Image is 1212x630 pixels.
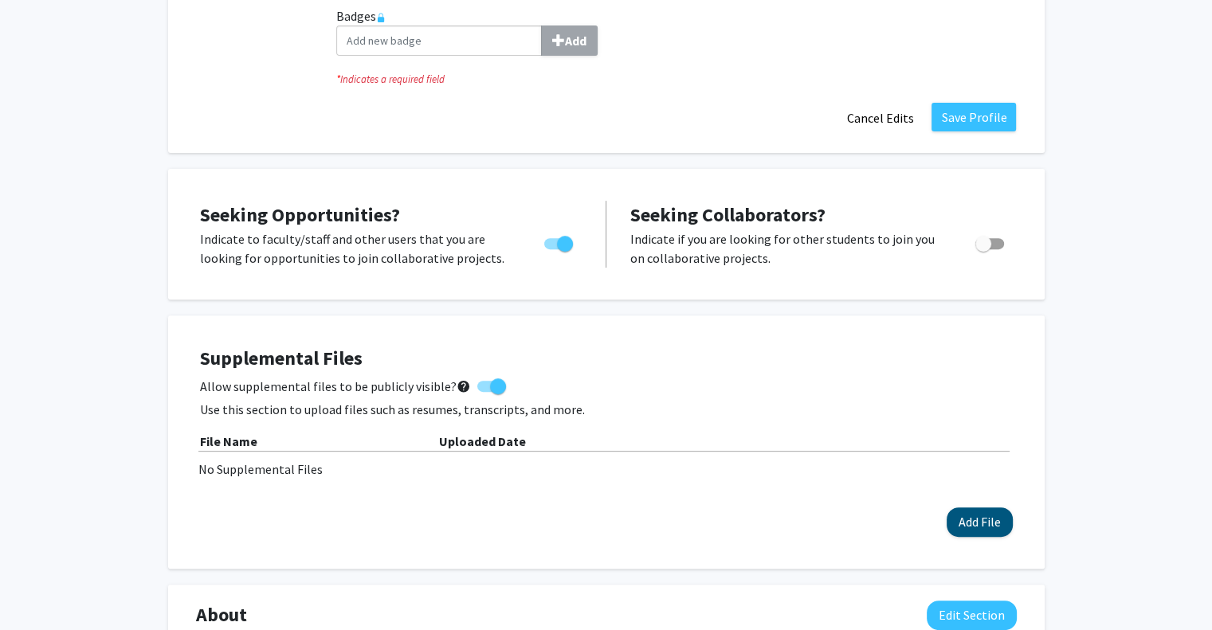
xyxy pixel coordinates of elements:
[196,601,247,629] span: About
[538,229,582,253] div: Toggle
[541,25,598,56] button: Badges
[932,103,1016,131] button: Save Profile
[200,400,1013,419] p: Use this section to upload files such as resumes, transcripts, and more.
[630,202,826,227] span: Seeking Collaborators?
[565,33,586,49] b: Add
[200,229,514,268] p: Indicate to faculty/staff and other users that you are looking for opportunities to join collabor...
[200,347,1013,370] h4: Supplemental Files
[200,433,257,449] b: File Name
[200,377,471,396] span: Allow supplemental files to be publicly visible?
[630,229,945,268] p: Indicate if you are looking for other students to join you on collaborative projects.
[336,72,1016,87] i: Indicates a required field
[457,377,471,396] mat-icon: help
[198,460,1014,479] div: No Supplemental Files
[927,601,1017,630] button: Edit About
[12,558,68,618] iframe: Chat
[336,25,542,56] input: BadgesAdd
[439,433,526,449] b: Uploaded Date
[200,202,400,227] span: Seeking Opportunities?
[947,507,1013,537] button: Add File
[969,229,1013,253] div: Toggle
[336,6,1016,56] label: Badges
[836,103,924,133] button: Cancel Edits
